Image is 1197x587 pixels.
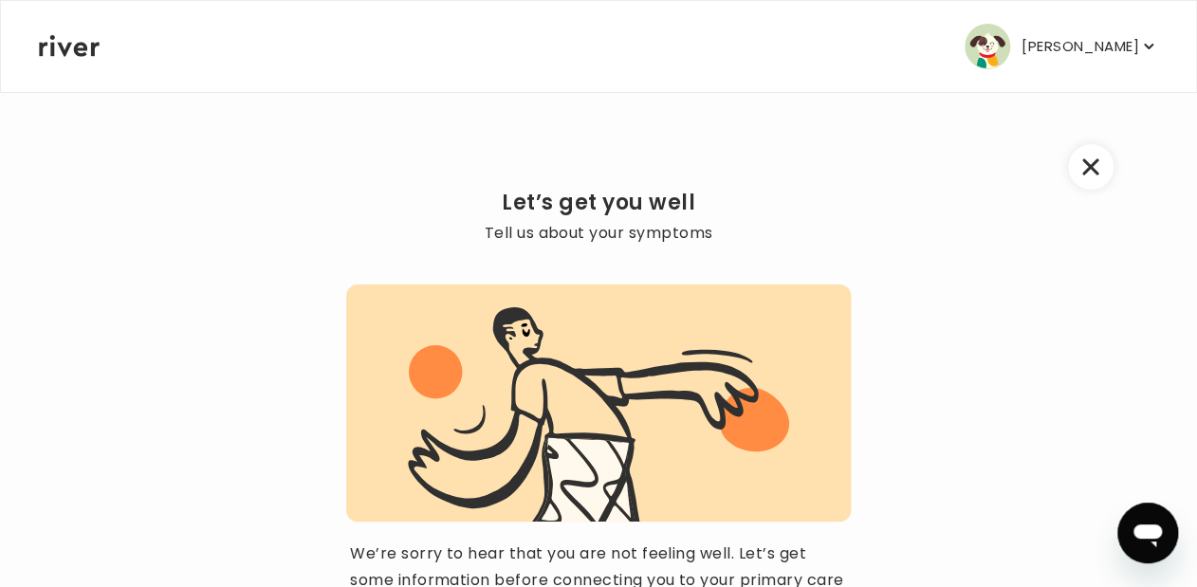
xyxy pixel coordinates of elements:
[346,220,851,247] p: Tell us about your symptoms
[1117,503,1178,563] iframe: Button to launch messaging window
[965,24,1158,69] button: user avatar[PERSON_NAME]
[346,190,851,216] h2: Let’s get you well
[965,24,1010,69] img: user avatar
[408,303,788,522] img: visit complete graphic
[1022,33,1139,60] p: [PERSON_NAME]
